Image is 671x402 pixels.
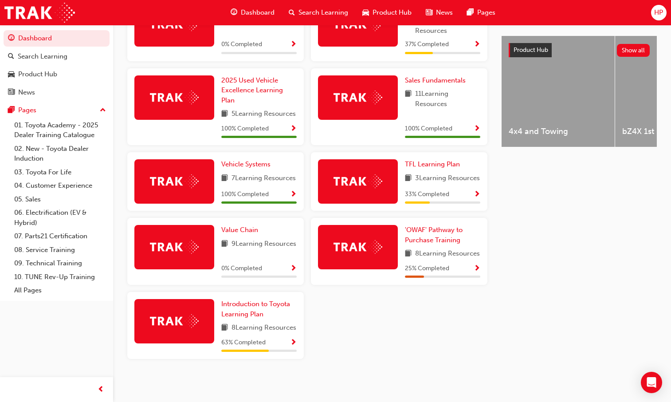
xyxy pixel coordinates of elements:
[11,229,110,243] a: 07. Parts21 Certification
[290,189,297,200] button: Show Progress
[221,75,297,106] a: 2025 Used Vehicle Excellence Learning Plan
[290,263,297,274] button: Show Progress
[18,105,36,115] div: Pages
[221,299,297,319] a: Introduction to Toyota Learning Plan
[98,384,104,395] span: prev-icon
[436,8,453,18] span: News
[405,173,412,184] span: book-icon
[290,41,297,49] span: Show Progress
[405,16,412,35] span: book-icon
[8,71,15,79] span: car-icon
[298,8,348,18] span: Search Learning
[290,123,297,134] button: Show Progress
[474,265,480,273] span: Show Progress
[502,36,615,147] a: 4x4 and Towing
[18,87,35,98] div: News
[8,89,15,97] span: news-icon
[405,189,449,200] span: 33 % Completed
[221,225,262,235] a: Value Chain
[232,109,296,120] span: 5 Learning Resources
[8,35,15,43] span: guage-icon
[405,225,480,245] a: 'OWAF' Pathway to Purchase Training
[8,106,15,114] span: pages-icon
[221,323,228,334] span: book-icon
[8,53,14,61] span: search-icon
[474,189,480,200] button: Show Progress
[355,4,419,22] a: car-iconProduct Hub
[4,84,110,101] a: News
[419,4,460,22] a: news-iconNews
[474,41,480,49] span: Show Progress
[11,118,110,142] a: 01. Toyota Academy - 2025 Dealer Training Catalogue
[651,5,667,20] button: HP
[405,124,452,134] span: 100 % Completed
[290,337,297,348] button: Show Progress
[150,240,199,254] img: Trak
[4,66,110,83] a: Product Hub
[415,16,480,35] span: 60 Learning Resources
[405,39,449,50] span: 37 % Completed
[4,30,110,47] a: Dashboard
[221,189,269,200] span: 100 % Completed
[373,8,412,18] span: Product Hub
[221,124,269,134] span: 100 % Completed
[11,166,110,179] a: 03. Toyota For Life
[11,270,110,284] a: 10. TUNE Rev-Up Training
[221,300,290,318] span: Introduction to Toyota Learning Plan
[641,372,662,393] div: Open Intercom Messenger
[221,173,228,184] span: book-icon
[221,39,262,50] span: 0 % Completed
[282,4,355,22] a: search-iconSearch Learning
[4,28,110,102] button: DashboardSearch LearningProduct HubNews
[100,105,106,116] span: up-icon
[221,264,262,274] span: 0 % Completed
[4,48,110,65] a: Search Learning
[11,243,110,257] a: 08. Service Training
[231,7,237,18] span: guage-icon
[509,43,650,57] a: Product HubShow all
[290,125,297,133] span: Show Progress
[415,248,480,260] span: 8 Learning Resources
[290,339,297,347] span: Show Progress
[405,248,412,260] span: book-icon
[405,76,466,84] span: Sales Fundamentals
[224,4,282,22] a: guage-iconDashboard
[11,142,110,166] a: 02. New - Toyota Dealer Induction
[654,8,663,18] span: HP
[474,191,480,199] span: Show Progress
[405,264,449,274] span: 25 % Completed
[150,174,199,188] img: Trak
[426,7,432,18] span: news-icon
[221,76,283,104] span: 2025 Used Vehicle Excellence Learning Plan
[362,7,369,18] span: car-icon
[415,89,480,109] span: 11 Learning Resources
[509,126,608,137] span: 4x4 and Towing
[221,109,228,120] span: book-icon
[474,123,480,134] button: Show Progress
[221,160,271,168] span: Vehicle Systems
[4,102,110,118] button: Pages
[232,173,296,184] span: 7 Learning Resources
[221,159,274,169] a: Vehicle Systems
[334,174,382,188] img: Trak
[477,8,495,18] span: Pages
[11,206,110,229] a: 06. Electrification (EV & Hybrid)
[334,240,382,254] img: Trak
[467,7,474,18] span: pages-icon
[290,265,297,273] span: Show Progress
[11,256,110,270] a: 09. Technical Training
[290,191,297,199] span: Show Progress
[617,44,650,57] button: Show all
[221,226,258,234] span: Value Chain
[334,91,382,104] img: Trak
[150,91,199,104] img: Trak
[11,179,110,193] a: 04. Customer Experience
[4,3,75,23] img: Trak
[405,159,463,169] a: TFL Learning Plan
[232,323,296,334] span: 8 Learning Resources
[474,263,480,274] button: Show Progress
[415,173,480,184] span: 3 Learning Resources
[221,338,266,348] span: 63 % Completed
